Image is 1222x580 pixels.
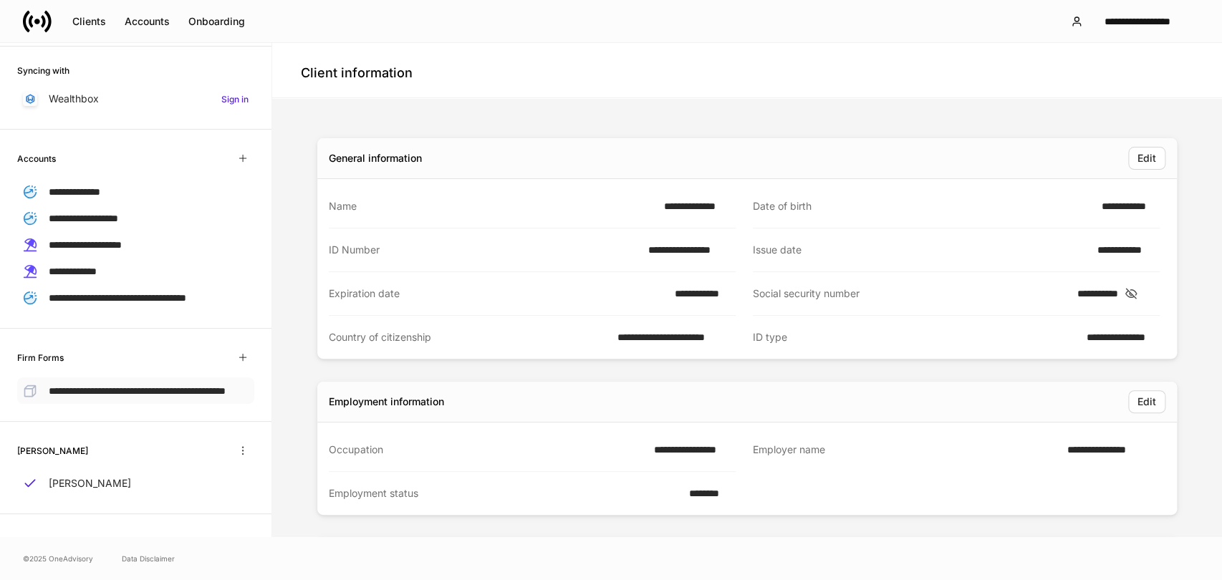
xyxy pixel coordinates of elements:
[49,92,99,106] p: Wealthbox
[753,443,1059,458] div: Employer name
[1137,395,1156,409] div: Edit
[63,10,115,33] button: Clients
[753,243,1088,257] div: Issue date
[1128,147,1165,170] button: Edit
[179,10,254,33] button: Onboarding
[329,395,444,409] div: Employment information
[301,64,413,82] h4: Client information
[17,470,254,496] a: [PERSON_NAME]
[329,243,640,257] div: ID Number
[72,14,106,29] div: Clients
[17,64,69,77] h6: Syncing with
[49,476,131,490] p: [PERSON_NAME]
[122,553,175,564] a: Data Disclaimer
[329,330,609,344] div: Country of citizenship
[125,14,170,29] div: Accounts
[753,286,1069,301] div: Social security number
[329,286,666,301] div: Expiration date
[1128,390,1165,413] button: Edit
[329,443,645,457] div: Occupation
[753,199,1092,213] div: Date of birth
[329,486,680,501] div: Employment status
[329,151,422,165] div: General information
[17,86,254,112] a: WealthboxSign in
[23,553,93,564] span: © 2025 OneAdvisory
[17,444,88,458] h6: [PERSON_NAME]
[17,152,56,165] h6: Accounts
[17,351,64,364] h6: Firm Forms
[329,199,655,213] div: Name
[1137,151,1156,165] div: Edit
[221,92,249,106] h6: Sign in
[188,14,245,29] div: Onboarding
[753,330,1078,344] div: ID type
[115,10,179,33] button: Accounts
